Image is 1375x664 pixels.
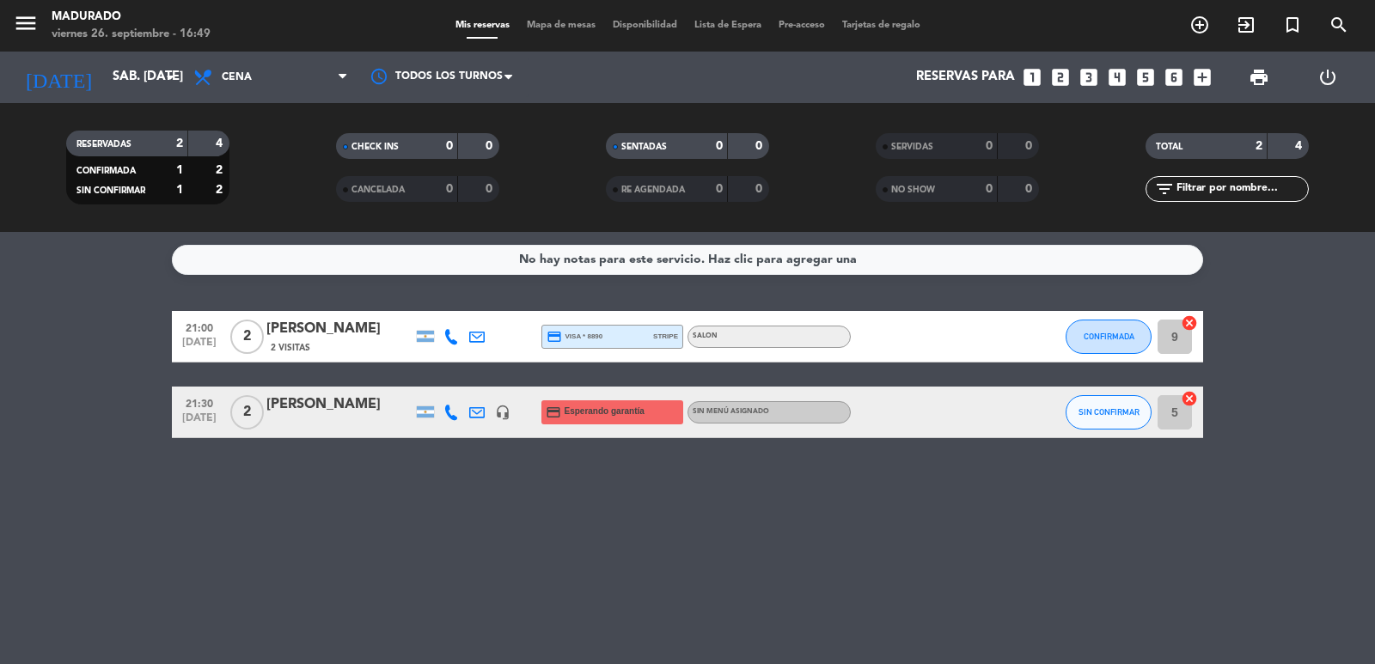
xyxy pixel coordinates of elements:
[1066,320,1152,354] button: CONFIRMADA
[693,408,769,415] span: Sin menú asignado
[178,317,221,337] span: 21:00
[1163,66,1185,88] i: looks_6
[216,137,226,149] strong: 4
[716,140,723,152] strong: 0
[495,405,510,420] i: headset_mic
[486,183,496,195] strong: 0
[447,21,518,30] span: Mis reservas
[546,405,561,420] i: credit_card
[1295,140,1305,152] strong: 4
[686,21,770,30] span: Lista de Espera
[446,140,453,152] strong: 0
[693,332,718,339] span: SALON
[76,140,131,149] span: RESERVADAS
[1079,407,1140,417] span: SIN CONFIRMAR
[76,167,136,175] span: CONFIRMADA
[1181,314,1198,332] i: cancel
[716,183,723,195] strong: 0
[1066,395,1152,429] button: SIN CONFIRMAR
[486,140,496,152] strong: 0
[1191,66,1213,88] i: add_box
[891,143,933,151] span: SERVIDAS
[986,183,993,195] strong: 0
[13,10,39,42] button: menu
[891,186,935,194] span: NO SHOW
[52,26,211,43] div: viernes 26. septiembre - 16:49
[76,186,145,195] span: SIN CONFIRMAR
[266,393,412,416] div: [PERSON_NAME]
[13,10,39,36] i: menu
[1236,15,1256,35] i: exit_to_app
[216,184,226,196] strong: 2
[1329,15,1349,35] i: search
[446,183,453,195] strong: 0
[230,320,264,354] span: 2
[1189,15,1210,35] i: add_circle_outline
[1021,66,1043,88] i: looks_one
[52,9,211,26] div: Madurado
[1293,52,1362,103] div: LOG OUT
[1134,66,1157,88] i: looks_5
[1249,67,1269,88] span: print
[176,184,183,196] strong: 1
[1154,179,1175,199] i: filter_list
[621,186,685,194] span: RE AGENDADA
[1025,140,1036,152] strong: 0
[222,71,252,83] span: Cena
[1049,66,1072,88] i: looks_two
[230,395,264,429] span: 2
[755,183,766,195] strong: 0
[770,21,834,30] span: Pre-acceso
[178,337,221,356] span: [DATE]
[176,137,183,149] strong: 2
[565,405,645,418] span: Esperando garantía
[916,70,1015,85] span: Reservas para
[547,329,602,344] span: visa * 8890
[351,143,399,151] span: CHECK INS
[178,393,221,412] span: 21:30
[178,412,221,432] span: [DATE]
[1175,180,1308,198] input: Filtrar por nombre...
[1282,15,1303,35] i: turned_in_not
[1025,183,1036,195] strong: 0
[1256,140,1262,152] strong: 2
[13,58,104,96] i: [DATE]
[604,21,686,30] span: Disponibilidad
[176,164,183,176] strong: 1
[160,67,180,88] i: arrow_drop_down
[266,318,412,340] div: [PERSON_NAME]
[519,250,857,270] div: No hay notas para este servicio. Haz clic para agregar una
[216,164,226,176] strong: 2
[621,143,667,151] span: SENTADAS
[986,140,993,152] strong: 0
[1156,143,1182,151] span: TOTAL
[834,21,929,30] span: Tarjetas de regalo
[1078,66,1100,88] i: looks_3
[653,331,678,342] span: stripe
[1181,390,1198,407] i: cancel
[1084,332,1134,341] span: CONFIRMADA
[1106,66,1128,88] i: looks_4
[271,341,310,355] span: 2 Visitas
[351,186,405,194] span: CANCELADA
[1317,67,1338,88] i: power_settings_new
[518,21,604,30] span: Mapa de mesas
[755,140,766,152] strong: 0
[547,329,562,344] i: credit_card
